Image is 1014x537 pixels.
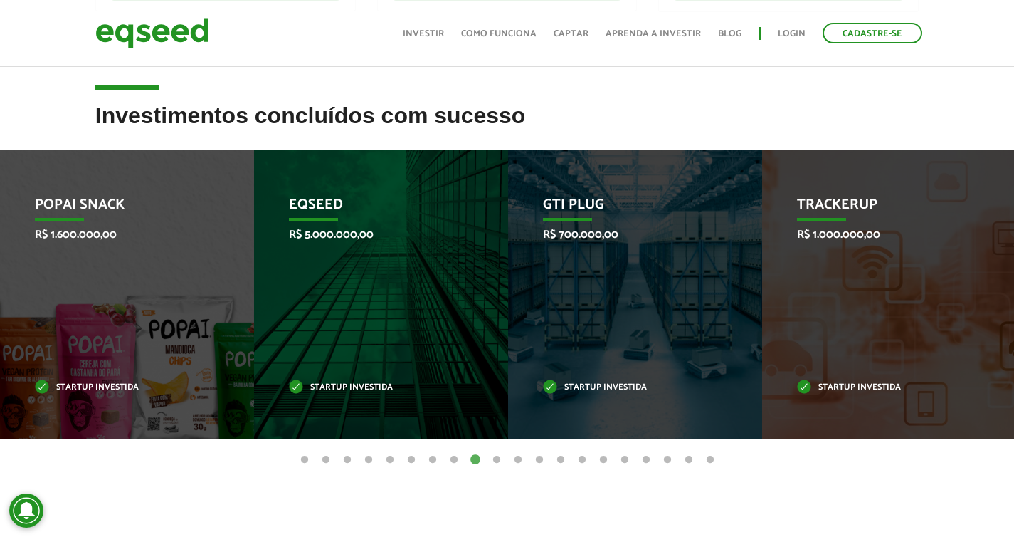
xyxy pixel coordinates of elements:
[468,453,482,467] button: 9 of 20
[718,29,741,38] a: Blog
[35,197,198,221] p: Popai Snack
[682,453,696,467] button: 19 of 20
[660,453,675,467] button: 18 of 20
[426,453,440,467] button: 7 of 20
[797,384,960,392] p: Startup investida
[289,384,452,392] p: Startup investida
[340,453,354,467] button: 3 of 20
[490,453,504,467] button: 10 of 20
[543,197,706,221] p: GTI PLUG
[361,453,376,467] button: 4 of 20
[618,453,632,467] button: 16 of 20
[575,453,589,467] button: 14 of 20
[95,103,919,150] h2: Investimentos concluídos com sucesso
[797,228,960,241] p: R$ 1.000.000,00
[35,384,198,392] p: Startup investida
[297,453,312,467] button: 1 of 20
[778,29,806,38] a: Login
[703,453,717,467] button: 20 of 20
[606,29,701,38] a: Aprenda a investir
[383,453,397,467] button: 5 of 20
[403,29,444,38] a: Investir
[447,453,461,467] button: 8 of 20
[554,29,588,38] a: Captar
[461,29,537,38] a: Como funciona
[543,384,706,392] p: Startup investida
[823,23,922,43] a: Cadastre-se
[289,228,452,241] p: R$ 5.000.000,00
[289,197,452,221] p: EqSeed
[319,453,333,467] button: 2 of 20
[797,197,960,221] p: TrackerUp
[596,453,611,467] button: 15 of 20
[543,228,706,241] p: R$ 700.000,00
[532,453,546,467] button: 12 of 20
[511,453,525,467] button: 11 of 20
[35,228,198,241] p: R$ 1.600.000,00
[639,453,653,467] button: 17 of 20
[95,14,209,52] img: EqSeed
[554,453,568,467] button: 13 of 20
[404,453,418,467] button: 6 of 20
